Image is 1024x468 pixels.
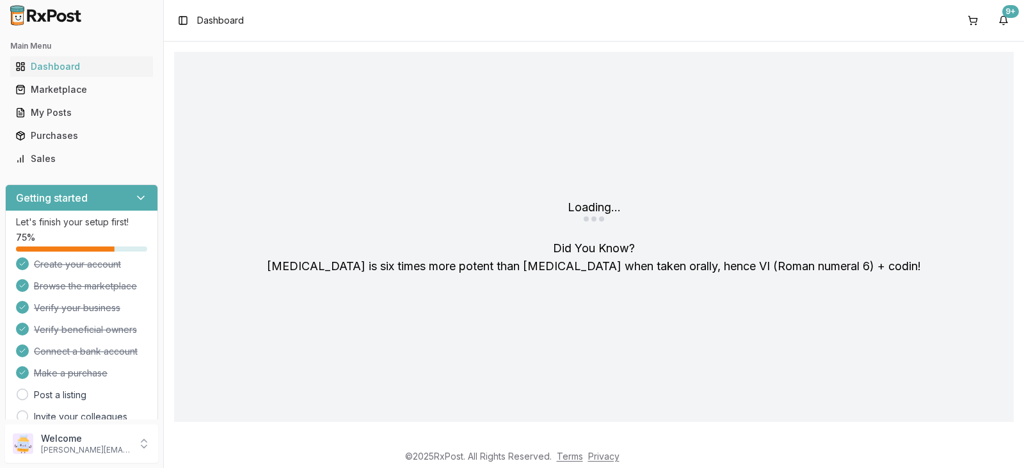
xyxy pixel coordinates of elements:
[13,433,33,454] img: User avatar
[34,345,138,358] span: Connect a bank account
[34,280,137,293] span: Browse the marketplace
[5,102,158,123] button: My Posts
[34,323,137,336] span: Verify beneficial owners
[10,101,153,124] a: My Posts
[16,216,147,229] p: Let's finish your setup first!
[1002,5,1019,18] div: 9+
[267,239,921,275] div: Did You Know?
[5,149,158,169] button: Sales
[5,5,87,26] img: RxPost Logo
[15,60,148,73] div: Dashboard
[34,258,121,271] span: Create your account
[16,231,35,244] span: 75 %
[34,389,86,401] a: Post a listing
[588,451,620,462] a: Privacy
[5,79,158,100] button: Marketplace
[15,129,148,142] div: Purchases
[16,190,88,206] h3: Getting started
[993,10,1014,31] button: 9+
[10,55,153,78] a: Dashboard
[5,125,158,146] button: Purchases
[10,124,153,147] a: Purchases
[41,445,130,455] p: [PERSON_NAME][EMAIL_ADDRESS][DOMAIN_NAME]
[5,56,158,77] button: Dashboard
[568,198,621,216] div: Loading...
[34,367,108,380] span: Make a purchase
[10,78,153,101] a: Marketplace
[15,152,148,165] div: Sales
[197,14,244,27] nav: breadcrumb
[34,302,120,314] span: Verify your business
[10,147,153,170] a: Sales
[267,259,921,273] span: [MEDICAL_DATA] is six times more potent than [MEDICAL_DATA] when taken orally, hence VI (Roman nu...
[197,14,244,27] span: Dashboard
[15,83,148,96] div: Marketplace
[10,41,153,51] h2: Main Menu
[41,432,130,445] p: Welcome
[557,451,583,462] a: Terms
[34,410,127,423] a: Invite your colleagues
[15,106,148,119] div: My Posts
